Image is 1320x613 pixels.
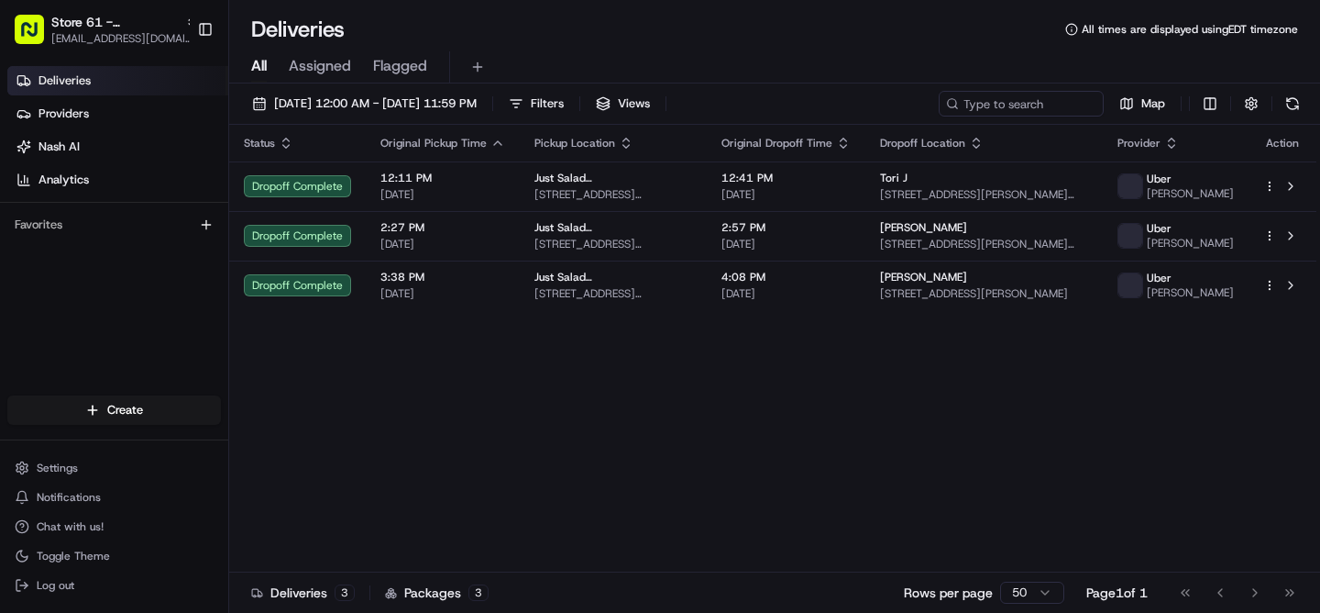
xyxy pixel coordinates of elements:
span: Status [244,136,275,150]
span: Toggle Theme [37,549,110,563]
a: Deliveries [7,66,228,95]
button: Map [1111,91,1173,117]
span: All [251,55,267,77]
button: Store 61 - [GEOGRAPHIC_DATA] (Just Salad) [51,13,178,31]
span: Provider [1117,136,1160,150]
span: [STREET_ADDRESS][PERSON_NAME] [534,187,692,202]
span: [DATE] [721,187,851,202]
input: Type to search [939,91,1104,117]
span: 4:08 PM [721,270,851,284]
span: Settings [37,461,78,475]
div: 3 [468,585,489,601]
a: Nash AI [7,132,228,162]
span: Assigned [289,55,351,77]
span: Analytics [38,172,89,188]
span: [STREET_ADDRESS][PERSON_NAME][PERSON_NAME] [880,237,1088,251]
button: Log out [7,573,221,598]
button: Filters [500,91,572,117]
span: Nash AI [38,139,80,155]
div: 3 [335,585,355,601]
span: 2:57 PM [721,220,851,235]
span: Flagged [373,55,427,77]
button: Store 61 - [GEOGRAPHIC_DATA] (Just Salad)[EMAIL_ADDRESS][DOMAIN_NAME] [7,7,190,51]
button: Settings [7,455,221,481]
span: 3:38 PM [380,270,505,284]
span: [STREET_ADDRESS][PERSON_NAME] [534,286,692,301]
span: Just Salad [GEOGRAPHIC_DATA] [534,220,692,235]
span: Original Pickup Time [380,136,487,150]
span: Dropoff Location [880,136,965,150]
span: Original Dropoff Time [721,136,832,150]
button: Notifications [7,485,221,510]
span: [DATE] [721,286,851,301]
p: Rows per page [904,584,993,602]
button: Views [588,91,658,117]
div: Page 1 of 1 [1086,584,1148,602]
span: Notifications [37,490,101,505]
span: Tori J [880,171,907,185]
span: [DATE] [380,237,505,251]
a: Analytics [7,165,228,195]
button: [DATE] 12:00 AM - [DATE] 11:59 PM [244,91,485,117]
span: [PERSON_NAME] [1147,186,1234,201]
span: [DATE] 12:00 AM - [DATE] 11:59 PM [274,95,477,112]
span: [PERSON_NAME] [1147,285,1234,300]
span: 12:41 PM [721,171,851,185]
span: Log out [37,578,74,593]
div: Favorites [7,210,221,240]
span: 12:11 PM [380,171,505,185]
span: Pickup Location [534,136,615,150]
span: [STREET_ADDRESS][PERSON_NAME] [880,286,1088,301]
span: Views [618,95,650,112]
span: [PERSON_NAME] [880,220,967,235]
a: Providers [7,99,228,128]
button: [EMAIL_ADDRESS][DOMAIN_NAME] [51,31,198,46]
span: Uber [1147,172,1171,186]
span: Providers [38,106,89,122]
span: Create [107,402,143,418]
h1: Deliveries [251,15,345,44]
span: [DATE] [721,237,851,251]
button: Toggle Theme [7,543,221,569]
span: [DATE] [380,286,505,301]
span: Just Salad [GEOGRAPHIC_DATA] [534,270,692,284]
div: Action [1263,136,1302,150]
button: Chat with us! [7,514,221,540]
span: Uber [1147,221,1171,236]
span: Chat with us! [37,519,104,534]
span: [STREET_ADDRESS][PERSON_NAME] [534,237,692,251]
span: All times are displayed using EDT timezone [1082,22,1298,37]
span: Uber [1147,271,1171,285]
span: [STREET_ADDRESS][PERSON_NAME][PERSON_NAME] [880,187,1088,202]
span: Just Salad [GEOGRAPHIC_DATA] [534,171,692,185]
span: 2:27 PM [380,220,505,235]
span: Deliveries [38,72,91,89]
button: Refresh [1280,91,1305,117]
span: [PERSON_NAME] [880,270,967,284]
div: Deliveries [251,584,355,602]
span: [PERSON_NAME] [1147,236,1234,251]
span: Map [1141,95,1165,112]
span: Filters [531,95,564,112]
button: Create [7,396,221,425]
span: [DATE] [380,187,505,202]
div: Packages [385,584,489,602]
